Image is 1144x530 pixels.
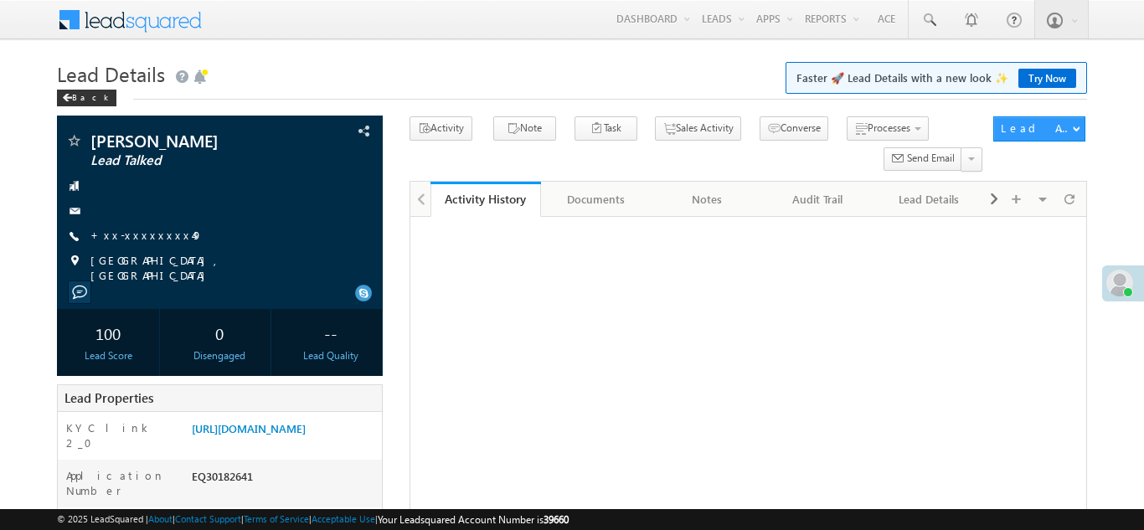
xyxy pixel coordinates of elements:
div: Documents [554,189,636,209]
a: Documents [541,182,652,217]
span: Your Leadsquared Account Number is [378,513,569,526]
button: Converse [760,116,828,141]
div: Lead Score [61,348,155,363]
span: [GEOGRAPHIC_DATA], [GEOGRAPHIC_DATA] [90,253,353,283]
a: Activity History [430,182,541,217]
span: Send Email [907,151,955,166]
a: Try Now [1018,69,1076,88]
span: Lead Properties [64,389,153,406]
button: Note [493,116,556,141]
div: 0 [173,317,266,348]
div: Disengaged [173,348,266,363]
label: KYC link 2_0 [66,420,175,450]
div: Notes [666,189,748,209]
a: Audit Trail [763,182,873,217]
a: About [148,513,173,524]
span: Lead Details [57,60,165,87]
a: Contact Support [175,513,241,524]
div: EQ30182641 [188,468,382,491]
span: Processes [868,121,910,134]
a: Terms of Service [244,513,309,524]
button: Activity [410,116,472,141]
a: Notes [652,182,763,217]
div: Lead Details [887,189,969,209]
div: Back [57,90,116,106]
div: Audit Trail [776,189,858,209]
a: [URL][DOMAIN_NAME] [192,421,306,435]
a: Lead Details [873,182,984,217]
a: Acceptable Use [312,513,375,524]
div: Lead Actions [1001,121,1072,136]
button: Send Email [884,147,962,172]
div: -- [284,317,378,348]
button: Task [575,116,637,141]
span: Lead Talked [90,152,291,169]
div: Lead Quality [284,348,378,363]
button: Processes [847,116,929,141]
button: Lead Actions [993,116,1085,142]
span: 39660 [544,513,569,526]
span: [PERSON_NAME] [90,132,291,149]
a: +xx-xxxxxxxx49 [90,228,203,242]
div: 100 [61,317,155,348]
span: © 2025 LeadSquared | | | | | [57,512,569,527]
label: Application Number [66,468,175,498]
a: Back [57,89,125,103]
div: Activity History [443,191,528,207]
span: Faster 🚀 Lead Details with a new look ✨ [796,69,1076,86]
button: Sales Activity [655,116,741,141]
